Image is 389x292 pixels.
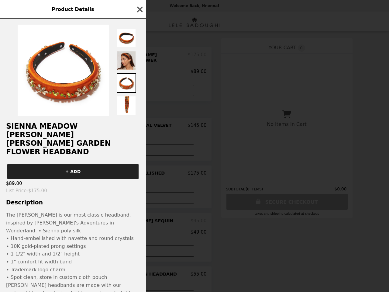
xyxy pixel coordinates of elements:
[117,73,136,93] img: Thumbnail 3
[6,228,134,280] p: ∙ Sienna poly silk ∙ Hand-embellished with navette and round crystals ∙ 10K gold-plated prong set...
[52,6,94,12] span: Product Details
[117,51,136,70] img: Thumbnail 2
[117,28,136,48] img: Thumbnail 1
[18,25,109,116] img: Default Title
[7,164,139,179] button: + ADD
[117,96,136,115] img: Thumbnail 4
[28,188,47,193] span: $175.00
[6,212,131,233] p: The [PERSON_NAME] is our most classic headband, inspired by [PERSON_NAME]'s Adventures in Wonderl...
